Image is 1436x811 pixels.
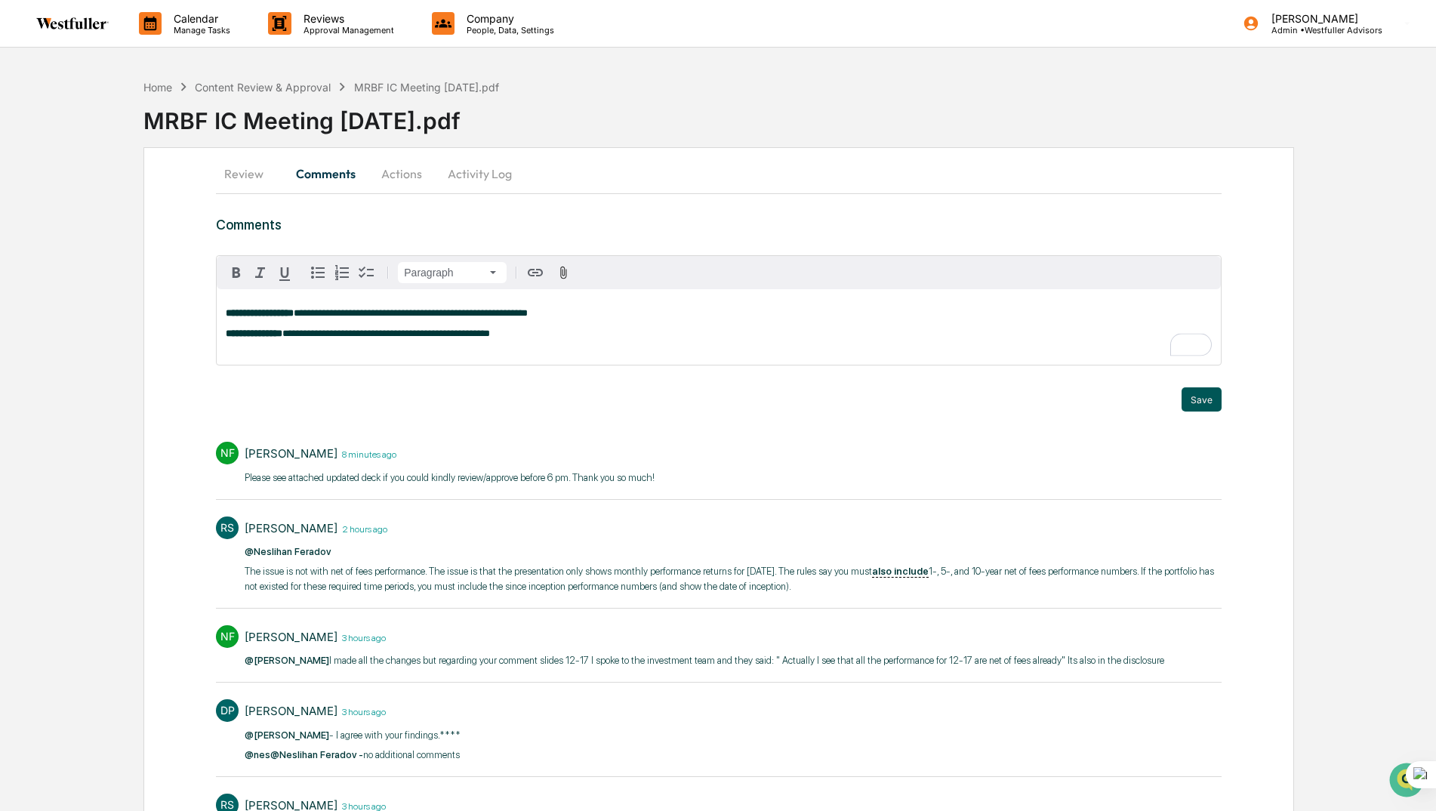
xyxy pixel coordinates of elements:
p: Reviews [291,12,402,25]
button: Review [216,156,284,192]
div: NF [216,442,239,464]
span: @nes@Neslihan Feradov - [245,749,363,760]
p: no additional comments [245,748,461,763]
div: We're available if you need us! [51,131,191,143]
button: Actions [368,156,436,192]
div: To enrich screen reader interactions, please activate Accessibility in Grammarly extension settings [217,289,1220,365]
p: ​Please see attached updated deck if you could kindly review/approve before 6 pm. Thank you so much! [245,470,655,486]
a: 🔎Data Lookup [9,213,101,240]
p: The issue is not with net of fees performance. The issue is that the presentation only shows mont... [245,564,1221,594]
p: [PERSON_NAME] [1259,12,1382,25]
div: RS [216,517,239,539]
div: MRBF IC Meeting [DATE].pdf [143,95,1436,134]
div: DP [216,699,239,722]
div: [PERSON_NAME] [245,630,337,644]
div: 🗄️ [109,192,122,204]
div: Home [143,81,172,94]
p: - I agree with your findings.**** [245,728,461,743]
div: [PERSON_NAME] [245,704,337,718]
p: How can we help? [15,32,275,56]
button: Attach files [550,263,577,283]
time: Friday, September 12, 2025 at 11:00:06 AM PDT [337,705,386,717]
time: Friday, September 12, 2025 at 11:13:11 AM PDT [337,631,386,643]
span: @[PERSON_NAME] [245,729,329,741]
button: Activity Log [436,156,524,192]
div: [PERSON_NAME] [245,521,337,535]
span: Pylon [150,256,183,267]
div: [PERSON_NAME] [245,446,337,461]
span: Preclearance [30,190,97,205]
button: Bold [224,261,248,285]
div: Start new chat [51,116,248,131]
a: 🗄️Attestations [103,184,193,211]
p: Calendar [162,12,238,25]
button: Underline [273,261,297,285]
button: Save [1182,387,1222,412]
button: Italic [248,261,273,285]
a: 🖐️Preclearance [9,184,103,211]
u: also include [872,566,929,578]
span: Data Lookup [30,219,95,234]
time: Friday, September 12, 2025 at 11:18:04 AM PDT [337,522,387,535]
a: Powered byPylon [106,255,183,267]
div: NF [216,625,239,648]
button: Comments [284,156,368,192]
div: secondary tabs example [216,156,1221,192]
img: 1746055101610-c473b297-6a78-478c-a979-82029cc54cd1 [15,116,42,143]
span: @[PERSON_NAME] [245,655,329,666]
time: Friday, September 12, 2025 at 1:36:11 PM PDT [337,447,396,460]
p: Admin • Westfuller Advisors [1259,25,1382,35]
p: Approval Management [291,25,402,35]
p: People, Data, Settings [455,25,562,35]
iframe: Open customer support [1388,761,1428,802]
span: @Neslihan Feradov [245,546,331,557]
div: MRBF IC Meeting [DATE].pdf [354,81,499,94]
img: logo [36,17,109,29]
button: Start new chat [257,120,275,138]
p: Manage Tasks [162,25,238,35]
button: Block type [398,262,507,283]
h3: Comments [216,217,1221,233]
div: 🖐️ [15,192,27,204]
p: I made all the changes but regarding your comment slides 12-17 I spoke to the investment team and... [245,653,1164,668]
p: Company [455,12,562,25]
div: 🔎 [15,220,27,233]
span: Attestations [125,190,187,205]
div: Content Review & Approval [195,81,331,94]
